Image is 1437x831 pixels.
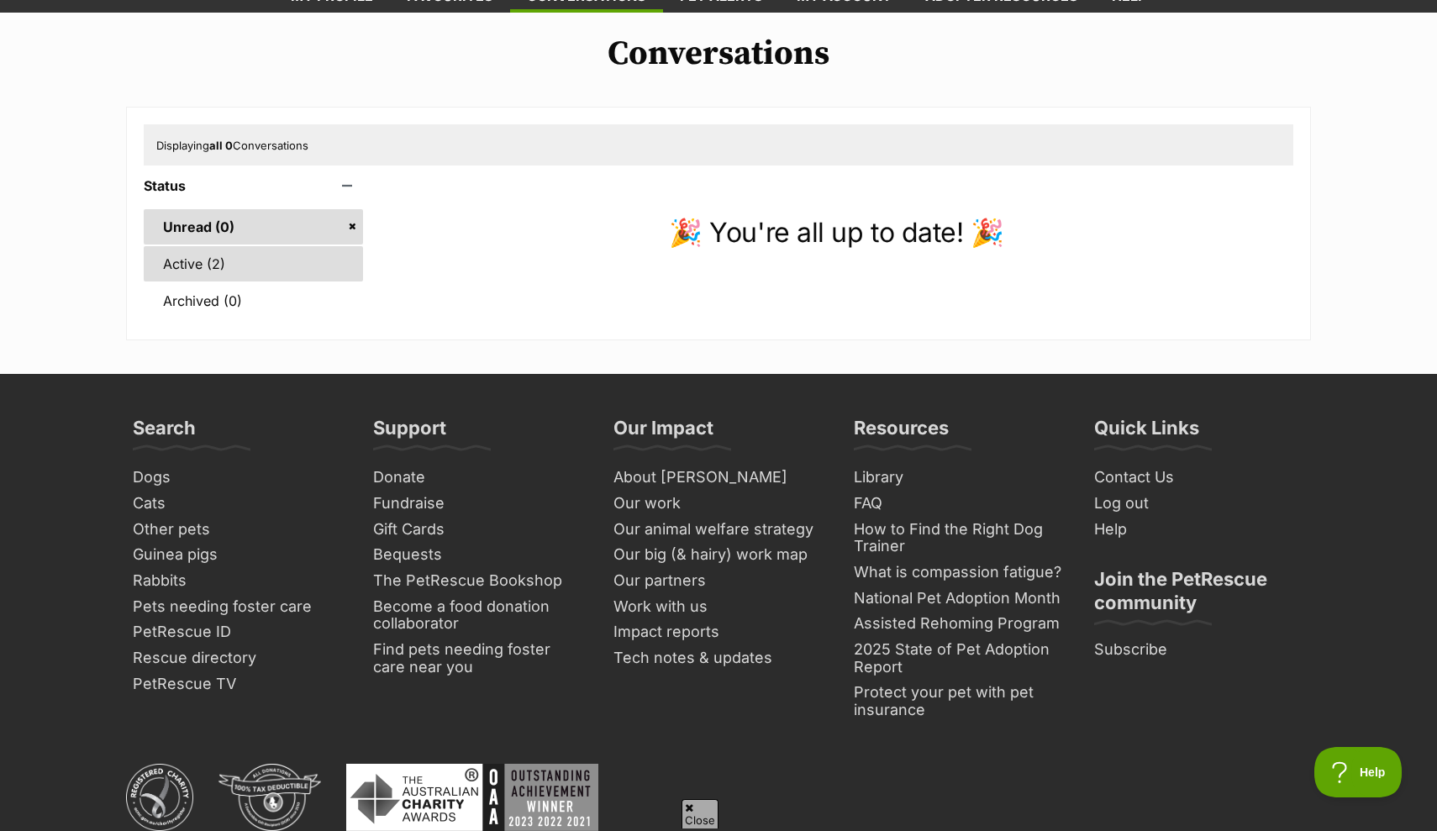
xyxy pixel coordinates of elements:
[126,619,350,645] a: PetRescue ID
[1094,416,1199,450] h3: Quick Links
[156,139,308,152] span: Displaying Conversations
[847,491,1071,517] a: FAQ
[144,283,363,318] a: Archived (0)
[346,764,598,831] img: Australian Charity Awards - Outstanding Achievement Winner 2023 - 2022 - 2021
[607,645,830,671] a: Tech notes & updates
[380,213,1293,253] p: 🎉 You're all up to date! 🎉
[607,568,830,594] a: Our partners
[126,491,350,517] a: Cats
[366,637,590,680] a: Find pets needing foster care near you
[847,517,1071,560] a: How to Find the Right Dog Trainer
[209,139,233,152] strong: all 0
[847,586,1071,612] a: National Pet Adoption Month
[847,465,1071,491] a: Library
[366,568,590,594] a: The PetRescue Bookshop
[126,568,350,594] a: Rabbits
[126,542,350,568] a: Guinea pigs
[366,517,590,543] a: Gift Cards
[607,465,830,491] a: About [PERSON_NAME]
[607,619,830,645] a: Impact reports
[218,764,321,831] img: DGR
[1094,567,1304,624] h3: Join the PetRescue community
[1087,637,1311,663] a: Subscribe
[126,764,193,831] img: ACNC
[133,416,196,450] h3: Search
[847,560,1071,586] a: What is compassion fatigue?
[607,542,830,568] a: Our big (& hairy) work map
[854,416,949,450] h3: Resources
[613,416,713,450] h3: Our Impact
[144,246,363,281] a: Active (2)
[1087,517,1311,543] a: Help
[373,416,446,450] h3: Support
[1087,465,1311,491] a: Contact Us
[847,680,1071,723] a: Protect your pet with pet insurance
[1087,491,1311,517] a: Log out
[126,671,350,697] a: PetRescue TV
[144,209,363,245] a: Unread (0)
[607,517,830,543] a: Our animal welfare strategy
[366,465,590,491] a: Donate
[366,594,590,637] a: Become a food donation collaborator
[682,799,718,828] span: Close
[126,517,350,543] a: Other pets
[1314,747,1403,797] iframe: Help Scout Beacon - Open
[126,594,350,620] a: Pets needing foster care
[847,637,1071,680] a: 2025 State of Pet Adoption Report
[366,542,590,568] a: Bequests
[126,645,350,671] a: Rescue directory
[144,178,363,193] header: Status
[366,491,590,517] a: Fundraise
[847,611,1071,637] a: Assisted Rehoming Program
[126,465,350,491] a: Dogs
[607,491,830,517] a: Our work
[607,594,830,620] a: Work with us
